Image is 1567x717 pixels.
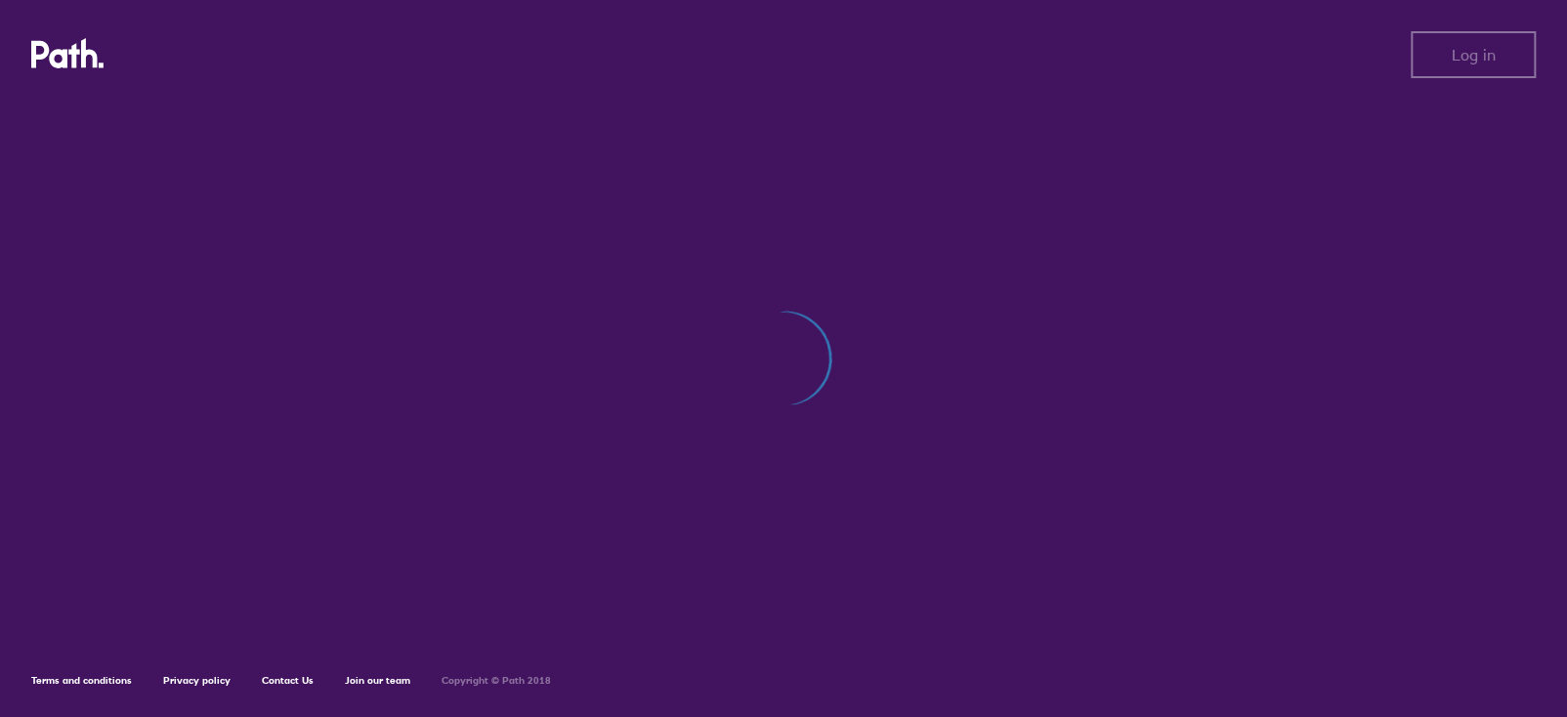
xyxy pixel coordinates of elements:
h6: Copyright © Path 2018 [442,675,551,687]
span: Log in [1452,46,1496,63]
button: Log in [1411,31,1536,78]
a: Contact Us [262,674,314,687]
a: Terms and conditions [31,674,132,687]
a: Privacy policy [163,674,231,687]
a: Join our team [345,674,410,687]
